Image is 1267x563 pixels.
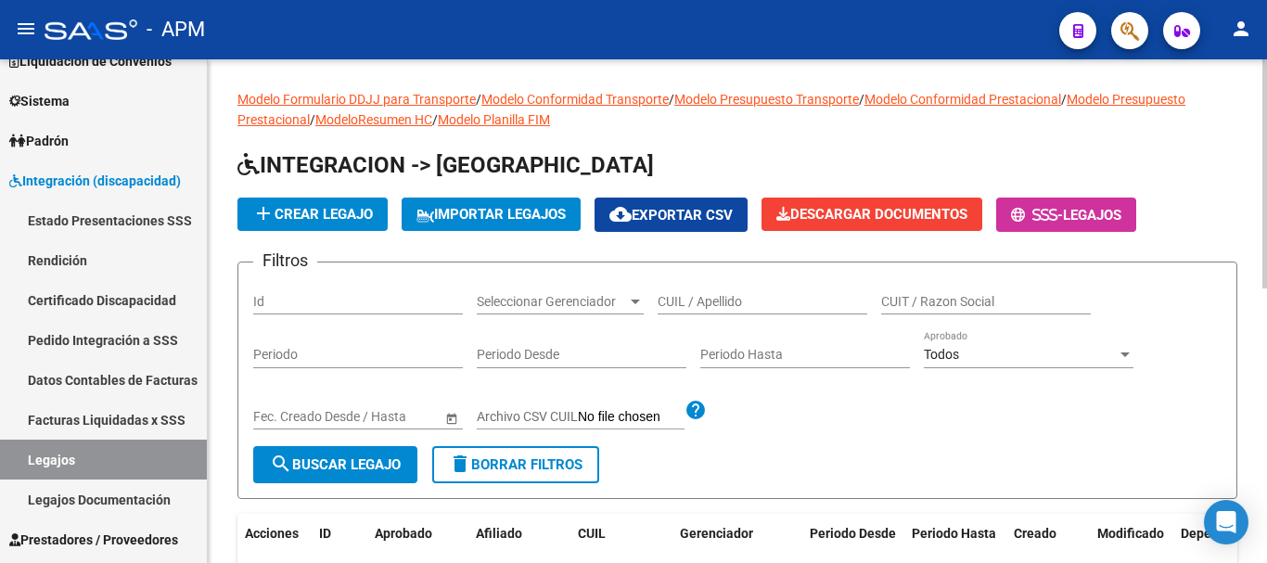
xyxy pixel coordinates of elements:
[924,347,959,362] span: Todos
[1011,207,1063,224] span: -
[402,198,581,231] button: IMPORTAR LEGAJOS
[595,198,748,232] button: Exportar CSV
[864,92,1061,107] a: Modelo Conformidad Prestacional
[245,526,299,541] span: Acciones
[578,409,685,426] input: Archivo CSV CUIL
[1230,18,1252,40] mat-icon: person
[449,456,582,473] span: Borrar Filtros
[375,526,432,541] span: Aprobado
[442,408,461,428] button: Open calendar
[253,409,321,425] input: Fecha inicio
[609,203,632,225] mat-icon: cloud_download
[1181,526,1259,541] span: Dependencia
[9,51,172,71] span: Liquidación de Convenios
[578,526,606,541] span: CUIL
[147,9,205,50] span: - APM
[1204,500,1248,544] div: Open Intercom Messenger
[685,399,707,421] mat-icon: help
[337,409,428,425] input: Fecha fin
[449,453,471,475] mat-icon: delete
[674,92,859,107] a: Modelo Presupuesto Transporte
[9,91,70,111] span: Sistema
[477,294,627,310] span: Seleccionar Gerenciador
[996,198,1136,232] button: -Legajos
[15,18,37,40] mat-icon: menu
[912,526,996,541] span: Periodo Hasta
[432,446,599,483] button: Borrar Filtros
[252,202,275,224] mat-icon: add
[477,409,578,424] span: Archivo CSV CUIL
[1063,207,1121,224] span: Legajos
[761,198,982,231] button: Descargar Documentos
[237,92,476,107] a: Modelo Formulario DDJJ para Transporte
[438,112,550,127] a: Modelo Planilla FIM
[237,198,388,231] button: Crear Legajo
[609,207,733,224] span: Exportar CSV
[416,206,566,223] span: IMPORTAR LEGAJOS
[319,526,331,541] span: ID
[476,526,522,541] span: Afiliado
[315,112,432,127] a: ModeloResumen HC
[270,453,292,475] mat-icon: search
[252,206,373,223] span: Crear Legajo
[237,152,654,178] span: INTEGRACION -> [GEOGRAPHIC_DATA]
[810,526,896,541] span: Periodo Desde
[270,456,401,473] span: Buscar Legajo
[481,92,669,107] a: Modelo Conformidad Transporte
[776,206,967,223] span: Descargar Documentos
[1014,526,1056,541] span: Creado
[9,131,69,151] span: Padrón
[9,171,181,191] span: Integración (discapacidad)
[253,446,417,483] button: Buscar Legajo
[1097,526,1164,541] span: Modificado
[9,530,178,550] span: Prestadores / Proveedores
[253,248,317,274] h3: Filtros
[680,526,753,541] span: Gerenciador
